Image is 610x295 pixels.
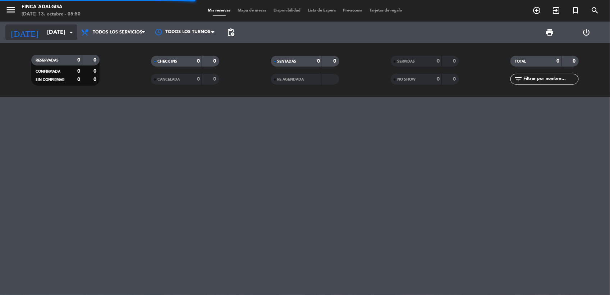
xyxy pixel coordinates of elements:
[197,59,200,64] strong: 0
[437,77,440,82] strong: 0
[278,60,297,63] span: SENTADAS
[545,28,554,37] span: print
[270,9,304,13] span: Disponibilidad
[339,9,366,13] span: Pre-acceso
[514,75,523,83] i: filter_list
[77,58,80,63] strong: 0
[591,6,599,15] i: search
[397,78,416,81] span: NO SHOW
[93,77,98,82] strong: 0
[366,9,406,13] span: Tarjetas de regalo
[93,30,142,35] span: Todos los servicios
[5,4,16,15] i: menu
[93,69,98,74] strong: 0
[214,77,218,82] strong: 0
[585,4,605,17] span: BUSCAR
[532,6,541,15] i: add_circle_outline
[453,59,457,64] strong: 0
[437,59,440,64] strong: 0
[546,4,566,17] span: WALK IN
[571,6,580,15] i: turned_in_not
[22,11,81,18] div: [DATE] 13. octubre - 05:50
[566,4,585,17] span: Reserva especial
[568,22,605,43] div: LOG OUT
[515,60,526,63] span: TOTAL
[5,24,43,40] i: [DATE]
[67,28,75,37] i: arrow_drop_down
[523,75,578,83] input: Filtrar por nombre...
[234,9,270,13] span: Mapa de mesas
[77,69,80,74] strong: 0
[204,9,234,13] span: Mis reservas
[333,59,338,64] strong: 0
[317,59,320,64] strong: 0
[278,78,304,81] span: RE AGENDADA
[93,58,98,63] strong: 0
[197,77,200,82] strong: 0
[304,9,339,13] span: Lista de Espera
[527,4,546,17] span: RESERVAR MESA
[573,59,577,64] strong: 0
[582,28,591,37] i: power_settings_new
[36,70,60,73] span: CONFIRMADA
[22,4,81,11] div: Finca Adalgisa
[226,28,235,37] span: pending_actions
[453,77,457,82] strong: 0
[157,78,180,81] span: CANCELADA
[214,59,218,64] strong: 0
[36,78,64,82] span: SIN CONFIRMAR
[397,60,415,63] span: SERVIDAS
[36,59,59,62] span: RESERVADAS
[77,77,80,82] strong: 0
[5,4,16,18] button: menu
[552,6,560,15] i: exit_to_app
[557,59,560,64] strong: 0
[157,60,177,63] span: CHECK INS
